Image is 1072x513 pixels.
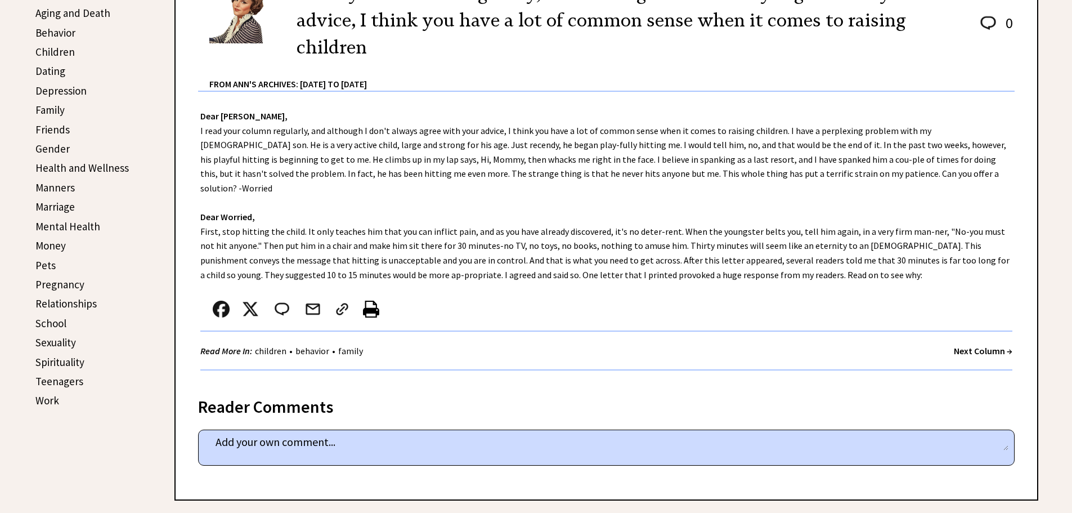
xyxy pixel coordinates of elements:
img: link_02.png [334,301,351,318]
a: Behavior [35,26,75,39]
strong: Dear Worried, [200,211,255,222]
img: x_small.png [242,301,259,318]
div: From Ann's Archives: [DATE] to [DATE] [209,61,1015,91]
img: facebook.png [213,301,230,318]
img: mail.png [304,301,321,318]
a: Next Column → [954,345,1012,356]
img: printer%20icon.png [363,301,379,318]
a: School [35,316,66,330]
a: family [335,345,366,356]
img: message_round%202.png [272,301,291,318]
a: Spirituality [35,355,84,369]
td: 0 [1000,14,1013,43]
div: Reader Comments [198,395,1015,413]
a: Gender [35,142,70,155]
a: Health and Wellness [35,161,129,175]
a: Friends [35,123,70,136]
a: Sexuality [35,336,76,349]
a: Money [35,239,66,252]
a: Teenagers [35,374,83,388]
a: Mental Health [35,220,100,233]
div: • • [200,344,366,358]
img: message_round%202.png [978,14,998,32]
strong: Dear [PERSON_NAME], [200,110,288,122]
a: Family [35,103,65,117]
a: children [252,345,289,356]
a: Work [35,394,59,407]
div: I read your column regularly, and although I don't always agree with your advice, I think you hav... [176,92,1037,382]
a: behavior [293,345,332,356]
a: Pregnancy [35,278,84,291]
a: Pets [35,258,56,272]
a: Children [35,45,75,59]
a: Marriage [35,200,75,213]
a: Dating [35,64,65,78]
a: Manners [35,181,75,194]
a: Relationships [35,297,97,310]
a: Depression [35,84,87,97]
a: Aging and Death [35,6,110,20]
strong: Read More In: [200,345,252,356]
